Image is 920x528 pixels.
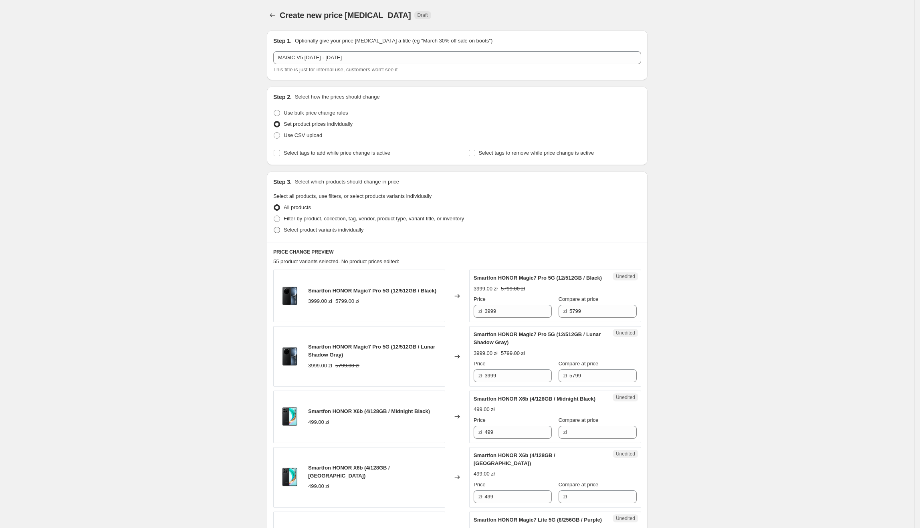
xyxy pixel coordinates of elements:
span: Price [474,361,486,367]
p: Optionally give your price [MEDICAL_DATA] a title (eg "March 30% off sale on boots") [295,37,492,45]
h6: PRICE CHANGE PREVIEW [273,249,641,255]
div: 3999.00 zł [308,297,332,305]
h2: Step 2. [273,93,292,101]
span: Unedited [616,394,635,401]
strike: 5799.00 zł [501,285,525,293]
span: zł [478,494,482,500]
span: Price [474,482,486,488]
span: Compare at price [559,417,599,423]
strike: 5799.00 zł [501,349,525,357]
div: 3999.00 zł [474,285,498,293]
p: Select which products should change in price [295,178,399,186]
div: 3999.00 zł [474,349,498,357]
h2: Step 1. [273,37,292,45]
h2: Step 3. [273,178,292,186]
span: Smartfon HONOR X6b (4/128GB / Midnight Black) [308,408,430,414]
div: 499.00 zł [474,405,495,413]
span: Compare at price [559,482,599,488]
span: zł [478,308,482,314]
img: 19871_HONOR-X6b-black-main_1decc4ad-bdee-4712-8248-8d9dd538fe39_80x.png [278,405,302,429]
div: 499.00 zł [308,482,329,490]
span: Smartfon HONOR Magic7 Pro 5G (12/512GB / Lunar Shadow Gray) [474,331,601,345]
span: Use CSV upload [284,132,322,138]
span: Filter by product, collection, tag, vendor, product type, variant title, or inventory [284,216,464,222]
div: 3999.00 zł [308,362,332,370]
span: Price [474,417,486,423]
span: zł [478,373,482,379]
span: zł [563,373,567,379]
span: Unedited [616,515,635,522]
span: Smartfon HONOR X6b (4/128GB / [GEOGRAPHIC_DATA]) [474,452,555,466]
input: 30% off holiday sale [273,51,641,64]
span: Compare at price [559,296,599,302]
strike: 5799.00 zł [335,362,359,370]
span: Smartfon HONOR Magic7 Pro 5G (12/512GB / Black) [308,288,436,294]
span: Select all products, use filters, or select products variants individually [273,193,432,199]
span: This title is just for internal use, customers won't see it [273,67,397,73]
span: zł [478,429,482,435]
span: Select tags to add while price change is active [284,150,390,156]
span: Unedited [616,273,635,280]
span: Draft [418,12,428,18]
div: 499.00 zł [308,418,329,426]
span: Price [474,296,486,302]
span: Smartfon HONOR Magic7 Lite 5G (8/256GB / Purple) [474,517,602,523]
span: Smartfon HONOR X6b (4/128GB / Midnight Black) [474,396,595,402]
strike: 5799.00 zł [335,297,359,305]
p: Select how the prices should change [295,93,380,101]
span: zł [563,308,567,314]
img: 19871_HONOR-X6b-black-main_1decc4ad-bdee-4712-8248-8d9dd538fe39_80x.png [278,465,302,489]
span: Unedited [616,330,635,336]
span: Create new price [MEDICAL_DATA] [280,11,411,20]
span: Set product prices individually [284,121,353,127]
span: Use bulk price change rules [284,110,348,116]
img: 19687_HONOR-Magic7-Pro-1_80x.png [278,345,302,369]
span: Select product variants individually [284,227,363,233]
span: Smartfon HONOR Magic7 Pro 5G (12/512GB / Lunar Shadow Gray) [308,344,435,358]
span: zł [563,429,567,435]
span: Unedited [616,451,635,457]
span: zł [563,494,567,500]
div: 499.00 zł [474,470,495,478]
span: All products [284,204,311,210]
span: Smartfon HONOR X6b (4/128GB / [GEOGRAPHIC_DATA]) [308,465,390,479]
span: Smartfon HONOR Magic7 Pro 5G (12/512GB / Black) [474,275,602,281]
img: 19687_HONOR-Magic7-Pro-1_80x.png [278,284,302,308]
button: Price change jobs [267,10,278,21]
span: Select tags to remove while price change is active [479,150,594,156]
span: 55 product variants selected. No product prices edited: [273,258,399,264]
span: Compare at price [559,361,599,367]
